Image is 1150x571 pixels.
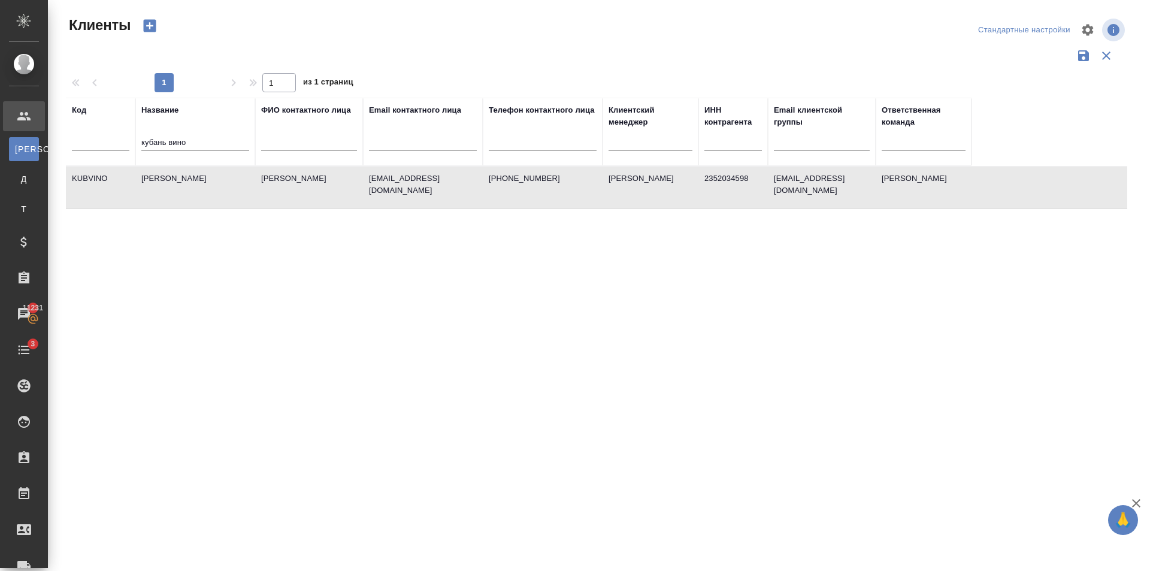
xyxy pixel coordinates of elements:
div: Email контактного лица [369,104,461,116]
span: [PERSON_NAME] [15,143,33,155]
span: Клиенты [66,16,131,35]
td: [PERSON_NAME] [255,167,363,209]
button: Сохранить фильтры [1072,44,1095,67]
p: [PHONE_NUMBER] [489,173,597,185]
p: [EMAIL_ADDRESS][DOMAIN_NAME] [369,173,477,197]
div: ФИО контактного лица [261,104,351,116]
span: Настроить таблицу [1073,16,1102,44]
a: 11231 [3,299,45,329]
td: [PERSON_NAME] [135,167,255,209]
button: 🙏 [1108,505,1138,535]
a: Д [9,167,39,191]
span: 🙏 [1113,507,1133,533]
div: Телефон контактного лица [489,104,595,116]
div: ИНН контрагента [704,104,762,128]
span: 11231 [16,302,50,314]
div: Ответственная команда [882,104,966,128]
a: Т [9,197,39,221]
div: Название [141,104,178,116]
a: 3 [3,335,45,365]
div: Код [72,104,86,116]
span: Т [15,203,33,215]
td: 2352034598 [698,167,768,209]
span: Посмотреть информацию [1102,19,1127,41]
td: [PERSON_NAME] [603,167,698,209]
span: из 1 страниц [303,75,353,92]
div: Email клиентской группы [774,104,870,128]
div: split button [975,21,1073,40]
a: [PERSON_NAME] [9,137,39,161]
span: 3 [23,338,42,350]
td: [PERSON_NAME] [876,167,972,209]
div: Клиентский менеджер [609,104,692,128]
td: [EMAIL_ADDRESS][DOMAIN_NAME] [768,167,876,209]
span: Д [15,173,33,185]
button: Сбросить фильтры [1095,44,1118,67]
td: KUBVINO [66,167,135,209]
button: Создать [135,16,164,36]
